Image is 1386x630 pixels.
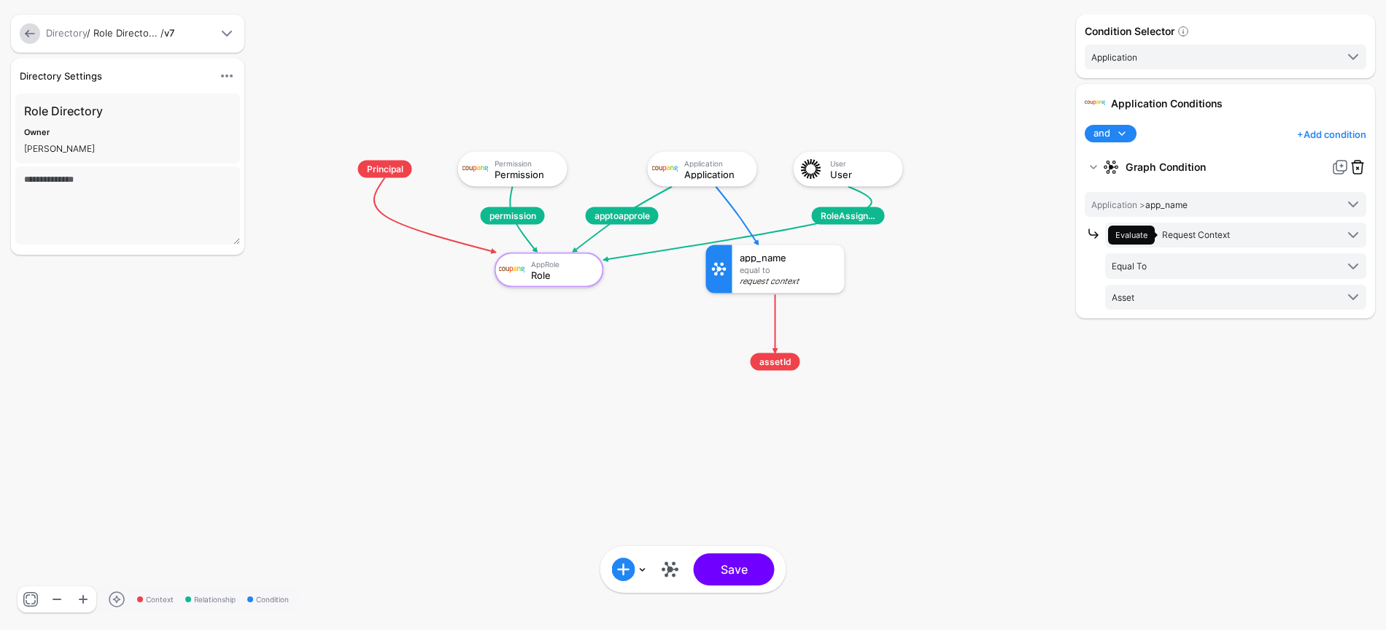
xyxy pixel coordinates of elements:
span: + [1297,128,1304,140]
span: Context [137,594,174,605]
strong: Graph Condition [1126,154,1325,180]
span: Asset [1112,292,1134,303]
div: Application [684,158,747,167]
strong: Owner [24,127,50,137]
div: Role [531,269,594,280]
span: Application > [1091,199,1145,210]
span: RoleAssignment [812,207,885,225]
a: Directory [46,27,87,39]
a: Add condition [1297,123,1366,146]
span: Condition [247,594,289,605]
span: Relationship [185,594,236,605]
span: Request Context [1162,229,1230,240]
span: and [1093,126,1110,141]
h3: Role Directory [24,102,231,120]
div: Directory Settings [14,69,212,83]
span: apptoapprole [586,207,659,225]
span: Principal [358,161,412,178]
div: Equal To [740,266,837,274]
app-identifier: [PERSON_NAME] [24,143,95,154]
span: Application [1091,52,1137,63]
button: Save [694,553,775,585]
span: permission [481,207,545,225]
span: Evaluate [1115,230,1147,240]
div: Permission [495,158,557,167]
span: assetId [751,353,800,371]
img: svg+xml;base64,PHN2ZyBpZD0iTG9nbyIgeG1sbnM9Imh0dHA6Ly93d3cudzMub3JnLzIwMDAvc3ZnIiB3aWR0aD0iMTIxLj... [652,156,678,183]
strong: Application Conditions [1111,97,1223,110]
div: AppRole [531,259,594,268]
strong: v7 [164,27,174,39]
div: User [830,169,893,179]
img: svg+xml;base64,PHN2ZyBpZD0iTG9nbyIgeG1sbnM9Imh0dHA6Ly93d3cudzMub3JnLzIwMDAvc3ZnIiB3aWR0aD0iMTIxLj... [499,257,525,283]
div: / Role Directo... / [43,26,215,41]
strong: Condition Selector [1085,25,1174,37]
div: User [830,158,893,167]
img: svg+xml;base64,PHN2ZyB3aWR0aD0iNjQiIGhlaWdodD0iNjQiIHZpZXdCb3g9IjAgMCA2NCA2NCIgZmlsbD0ibm9uZSIgeG... [798,156,824,183]
div: Application [684,169,747,179]
img: svg+xml;base64,PHN2ZyBpZD0iTG9nbyIgeG1sbnM9Imh0dHA6Ly93d3cudzMub3JnLzIwMDAvc3ZnIiB3aWR0aD0iMTIxLj... [462,156,489,183]
img: svg+xml;base64,PHN2ZyBpZD0iTG9nbyIgeG1sbnM9Imh0dHA6Ly93d3cudzMub3JnLzIwMDAvc3ZnIiB3aWR0aD0iMTIxLj... [1085,93,1105,113]
div: app_name [740,253,837,263]
span: app_name [1091,199,1188,210]
span: Equal To [1112,261,1147,272]
div: Permission [495,169,557,179]
div: Request Context [740,277,837,286]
